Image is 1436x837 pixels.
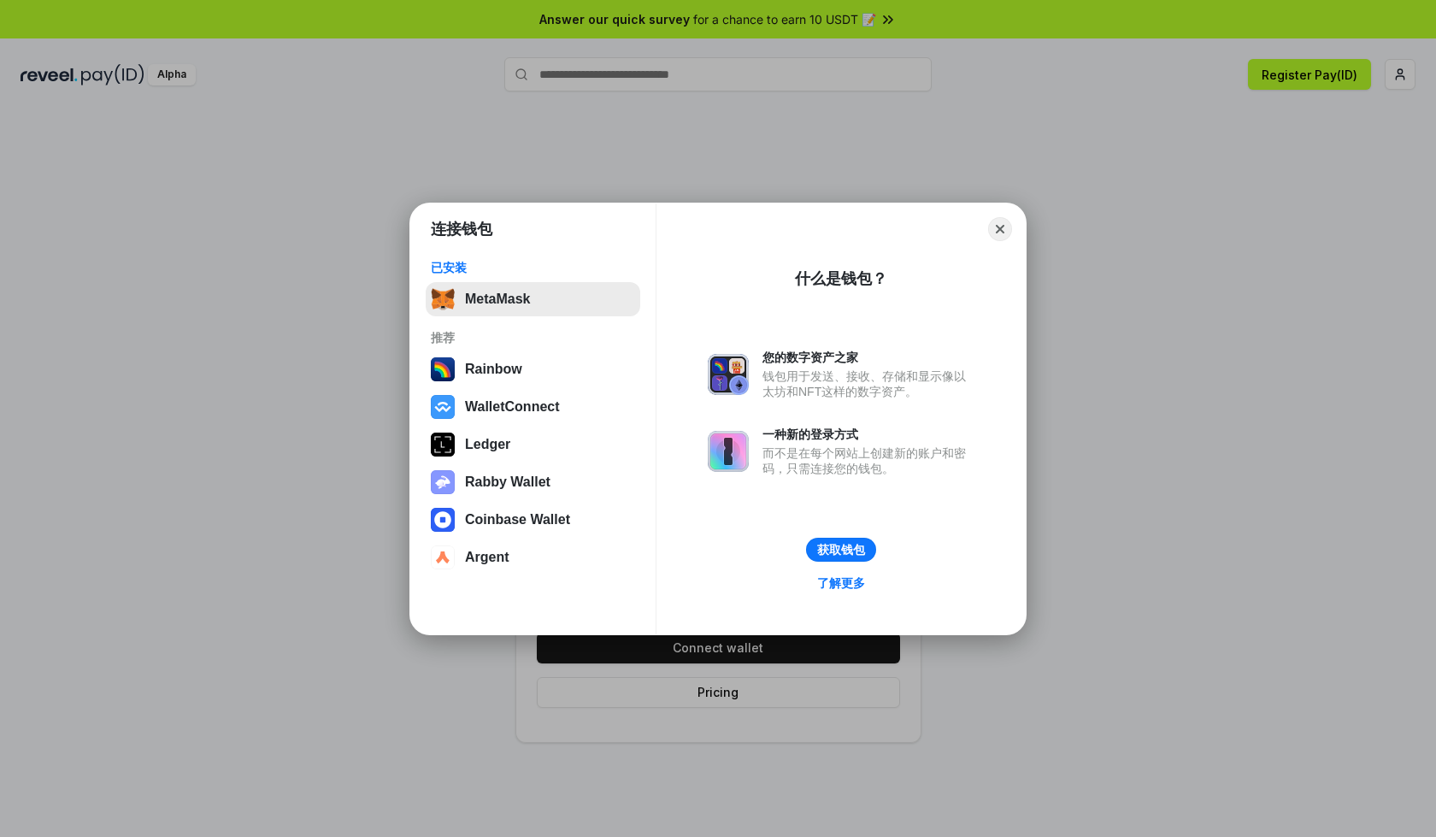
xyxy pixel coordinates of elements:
[431,470,455,494] img: svg+xml,%3Csvg%20xmlns%3D%22http%3A%2F%2Fwww.w3.org%2F2000%2Fsvg%22%20fill%3D%22none%22%20viewBox...
[465,399,560,415] div: WalletConnect
[431,433,455,457] img: svg+xml,%3Csvg%20xmlns%3D%22http%3A%2F%2Fwww.w3.org%2F2000%2Fsvg%22%20width%3D%2228%22%20height%3...
[426,427,640,462] button: Ledger
[465,362,522,377] div: Rainbow
[465,550,509,565] div: Argent
[817,575,865,591] div: 了解更多
[465,512,570,528] div: Coinbase Wallet
[431,508,455,532] img: svg+xml,%3Csvg%20width%3D%2228%22%20height%3D%2228%22%20viewBox%3D%220%200%2028%2028%22%20fill%3D...
[426,352,640,386] button: Rainbow
[762,445,974,476] div: 而不是在每个网站上创建新的账户和密码，只需连接您的钱包。
[806,538,876,562] button: 获取钱包
[795,268,887,289] div: 什么是钱包？
[762,368,974,399] div: 钱包用于发送、接收、存储和显示像以太坊和NFT这样的数字资产。
[708,431,749,472] img: svg+xml,%3Csvg%20xmlns%3D%22http%3A%2F%2Fwww.w3.org%2F2000%2Fsvg%22%20fill%3D%22none%22%20viewBox...
[431,260,635,275] div: 已安装
[431,287,455,311] img: svg+xml,%3Csvg%20fill%3D%22none%22%20height%3D%2233%22%20viewBox%3D%220%200%2035%2033%22%20width%...
[807,572,875,594] a: 了解更多
[431,219,492,239] h1: 连接钱包
[431,545,455,569] img: svg+xml,%3Csvg%20width%3D%2228%22%20height%3D%2228%22%20viewBox%3D%220%200%2028%2028%22%20fill%3D...
[431,357,455,381] img: svg+xml,%3Csvg%20width%3D%22120%22%20height%3D%22120%22%20viewBox%3D%220%200%20120%20120%22%20fil...
[762,427,974,442] div: 一种新的登录方式
[708,354,749,395] img: svg+xml,%3Csvg%20xmlns%3D%22http%3A%2F%2Fwww.w3.org%2F2000%2Fsvg%22%20fill%3D%22none%22%20viewBox...
[988,217,1012,241] button: Close
[426,503,640,537] button: Coinbase Wallet
[465,437,510,452] div: Ledger
[762,350,974,365] div: 您的数字资产之家
[426,465,640,499] button: Rabby Wallet
[426,282,640,316] button: MetaMask
[465,474,550,490] div: Rabby Wallet
[465,292,530,307] div: MetaMask
[426,390,640,424] button: WalletConnect
[817,542,865,557] div: 获取钱包
[431,395,455,419] img: svg+xml,%3Csvg%20width%3D%2228%22%20height%3D%2228%22%20viewBox%3D%220%200%2028%2028%22%20fill%3D...
[431,330,635,345] div: 推荐
[426,540,640,575] button: Argent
